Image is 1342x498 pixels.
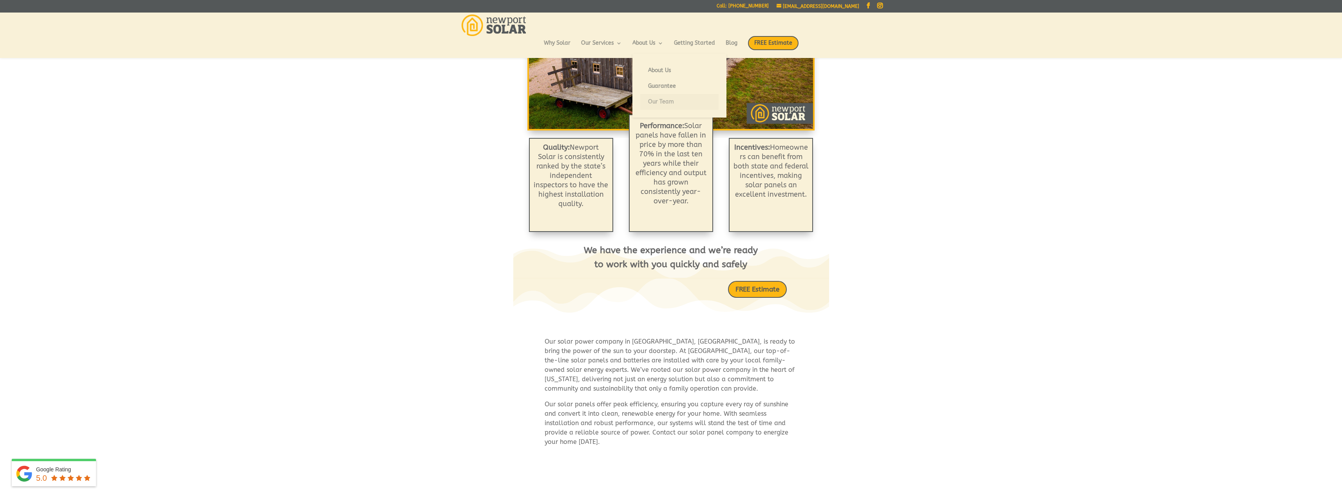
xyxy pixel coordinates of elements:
[640,63,719,78] a: About Us
[534,143,608,208] span: Newport Solar is consistently ranked by the state’s independent inspectors to have the highest in...
[36,465,92,473] div: Google Rating
[734,143,770,152] strong: Incentives:
[726,40,737,54] a: Blog
[717,4,769,12] a: Call: [PHONE_NUMBER]
[632,40,663,54] a: About Us
[584,245,758,270] span: We have the experience and we’re ready to work with you quickly and safely
[545,400,797,447] p: Our solar panels offer peak efficiency, ensuring you capture every ray of sunshine and convert it...
[581,40,622,54] a: Our Services
[544,40,570,54] a: Why Solar
[748,36,799,58] a: FREE Estimate
[462,14,526,36] img: Newport Solar | Solar Energy Optimized.
[36,474,47,482] span: 5.0
[640,121,684,130] b: Performance:
[674,40,715,54] a: Getting Started
[545,337,797,400] p: Our solar power company in [GEOGRAPHIC_DATA], [GEOGRAPHIC_DATA], is ready to bring the power of t...
[543,143,570,152] strong: Quality:
[777,4,859,9] a: [EMAIL_ADDRESS][DOMAIN_NAME]
[636,121,706,206] p: Solar panels have fallen in price by more than 70% in the last ten years while their efficiency a...
[728,281,787,298] a: FREE Estimate
[748,36,799,50] span: FREE Estimate
[733,143,808,199] p: Homeowners can benefit from both state and federal incentives, making solar panels an excellent i...
[640,94,719,110] a: Our Team
[640,78,719,94] a: Guarantee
